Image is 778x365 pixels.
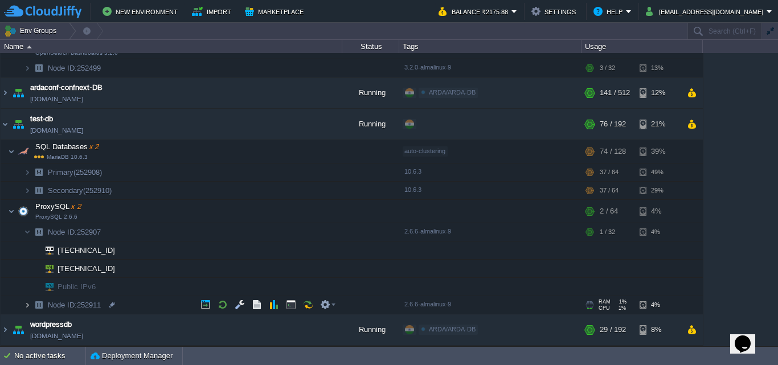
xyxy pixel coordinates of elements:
img: AMDAwAAAACH5BAEAAAAALAAAAAABAAEAAAICRAEAOw== [31,260,38,277]
span: ARDA/ARDA-DB [429,326,476,333]
img: AMDAwAAAACH5BAEAAAAALAAAAAABAAEAAAICRAEAOw== [10,314,26,345]
span: 10.6.3 [404,186,421,193]
img: AMDAwAAAACH5BAEAAAAALAAAAAABAAEAAAICRAEAOw== [8,140,15,163]
span: x 2 [88,142,99,151]
img: AMDAwAAAACH5BAEAAAAALAAAAAABAAEAAAICRAEAOw== [38,260,54,277]
div: Name [1,40,342,53]
span: [DOMAIN_NAME] [30,93,83,105]
span: [TECHNICAL_ID] [56,260,117,277]
span: 3.2.0-almalinux-9 [404,64,451,71]
img: AMDAwAAAACH5BAEAAAAALAAAAAABAAEAAAICRAEAOw== [31,223,47,241]
div: 37 / 64 [600,182,619,199]
span: Node ID: [48,64,77,72]
div: 49% [640,163,677,181]
div: No active tasks [14,347,85,365]
img: AMDAwAAAACH5BAEAAAAALAAAAAABAAEAAAICRAEAOw== [31,278,38,296]
button: New Environment [103,5,181,18]
span: Node ID: [48,301,77,309]
div: Running [342,314,399,345]
img: AMDAwAAAACH5BAEAAAAALAAAAAABAAEAAAICRAEAOw== [27,46,32,48]
img: AMDAwAAAACH5BAEAAAAALAAAAAABAAEAAAICRAEAOw== [15,140,31,163]
span: test-db [30,113,53,125]
img: AMDAwAAAACH5BAEAAAAALAAAAAABAAEAAAICRAEAOw== [24,182,31,199]
img: AMDAwAAAACH5BAEAAAAALAAAAAABAAEAAAICRAEAOw== [8,200,15,223]
span: Primary [47,167,104,177]
div: Tags [400,40,581,53]
a: SQL Databasesx 2MariaDB 10.6.3 [34,142,100,151]
span: 252911 [47,300,103,310]
img: AMDAwAAAACH5BAEAAAAALAAAAAABAAEAAAICRAEAOw== [38,278,54,296]
span: x 2 [69,202,81,211]
img: AMDAwAAAACH5BAEAAAAALAAAAAABAAEAAAICRAEAOw== [38,241,54,259]
div: 3 / 32 [600,59,615,77]
span: 1% [615,305,626,311]
span: ProxySQL 2.6.6 [35,214,77,220]
img: AMDAwAAAACH5BAEAAAAALAAAAAABAAEAAAICRAEAOw== [24,59,31,77]
div: 1 / 32 [600,223,615,241]
button: Deployment Manager [91,350,173,362]
span: Public IPv6 [56,278,97,296]
img: CloudJiffy [4,5,81,19]
span: ARDA/ARDA-DB [429,89,476,96]
div: 12% [640,77,677,108]
img: AMDAwAAAACH5BAEAAAAALAAAAAABAAEAAAICRAEAOw== [1,77,10,108]
span: auto-clustering [404,147,445,154]
div: 29% [640,182,677,199]
span: 1% [615,299,627,305]
span: MariaDB 10.6.3 [34,154,88,160]
img: AMDAwAAAACH5BAEAAAAALAAAAAABAAEAAAICRAEAOw== [24,296,31,314]
button: Settings [531,5,579,18]
img: AMDAwAAAACH5BAEAAAAALAAAAAABAAEAAAICRAEAOw== [10,109,26,140]
img: AMDAwAAAACH5BAEAAAAALAAAAAABAAEAAAICRAEAOw== [31,163,47,181]
span: 10.6.3 [404,168,421,175]
span: SQL Databases [34,142,100,151]
div: 76 / 192 [600,109,626,140]
button: Env Groups [4,23,60,39]
img: AMDAwAAAACH5BAEAAAAALAAAAAABAAEAAAICRAEAOw== [1,314,10,345]
span: (252908) [73,168,102,177]
img: AMDAwAAAACH5BAEAAAAALAAAAAABAAEAAAICRAEAOw== [31,182,47,199]
span: Secondary [47,186,113,195]
a: Node ID:252911 [47,300,103,310]
span: [DOMAIN_NAME] [30,125,83,136]
button: Help [593,5,626,18]
span: OpenSearch Dashboards 3.2.0 [35,50,118,56]
span: 252499 [47,63,103,73]
img: AMDAwAAAACH5BAEAAAAALAAAAAABAAEAAAICRAEAOw== [24,163,31,181]
div: Running [342,109,399,140]
a: Node ID:252499 [47,63,103,73]
span: 2.6.6-almalinux-9 [404,228,451,235]
a: Secondary(252910) [47,186,113,195]
span: Node ID: [48,228,77,236]
img: AMDAwAAAACH5BAEAAAAALAAAAAABAAEAAAICRAEAOw== [31,241,38,259]
img: AMDAwAAAACH5BAEAAAAALAAAAAABAAEAAAICRAEAOw== [24,223,31,241]
a: Primary(252908) [47,167,104,177]
button: Import [192,5,235,18]
span: [TECHNICAL_ID] [56,241,117,259]
div: 141 / 512 [600,77,630,108]
div: 13% [640,59,677,77]
span: (252910) [83,186,112,195]
div: 74 / 128 [600,140,626,163]
img: AMDAwAAAACH5BAEAAAAALAAAAAABAAEAAAICRAEAOw== [31,59,47,77]
span: CPU [599,305,610,311]
button: Balance ₹2175.88 [439,5,511,18]
span: 252907 [47,227,103,237]
img: AMDAwAAAACH5BAEAAAAALAAAAAABAAEAAAICRAEAOw== [1,109,10,140]
span: [DOMAIN_NAME] [30,330,83,342]
div: 21% [640,109,677,140]
img: AMDAwAAAACH5BAEAAAAALAAAAAABAAEAAAICRAEAOw== [10,77,26,108]
img: AMDAwAAAACH5BAEAAAAALAAAAAABAAEAAAICRAEAOw== [31,296,47,314]
a: ardaconf-confnext-DB [30,82,103,93]
a: wordpressdb [30,319,72,330]
div: 39% [640,140,677,163]
div: 2 / 64 [600,200,618,223]
span: ProxySQL [34,202,83,211]
div: 29 / 192 [600,314,626,345]
div: 4% [640,200,677,223]
div: 4% [640,223,677,241]
div: 37 / 64 [600,163,619,181]
span: 2.6.6-almalinux-9 [404,301,451,307]
a: ProxySQLx 2ProxySQL 2.6.6 [34,202,83,211]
